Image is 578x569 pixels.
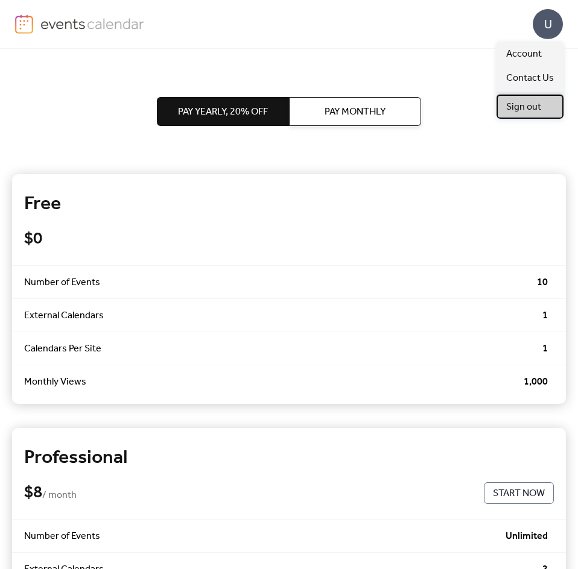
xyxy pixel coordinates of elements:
button: Start Now [484,482,554,504]
span: Account [506,47,542,61]
span: Start Now [493,486,545,501]
div: Professional [24,446,554,470]
div: Free [24,192,554,216]
span: Monthly Views [24,375,524,389]
span: Sign out [506,100,541,115]
span: External Calendars [24,309,542,323]
div: U [533,9,563,39]
span: 1 [542,309,548,323]
span: 10 [537,275,548,290]
img: logo-type [40,14,145,33]
div: $ 0 [24,228,484,250]
a: Contact Us [497,66,564,90]
span: Pay Monthly [325,105,386,119]
span: Calendars Per Site [24,342,542,356]
img: logo [15,14,33,34]
span: 1,000 [524,375,548,389]
button: Pay Monthly [289,97,421,126]
span: 1 [542,342,548,356]
div: $ 8 [24,482,484,504]
span: Unlimited [506,529,548,544]
span: / month [42,488,77,503]
span: Number of Events [24,529,506,544]
button: Pay Yearly, 20% off [157,97,289,126]
span: Number of Events [24,275,537,290]
span: Pay Yearly, 20% off [178,105,268,119]
a: Account [497,42,564,66]
span: Contact Us [506,71,554,86]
